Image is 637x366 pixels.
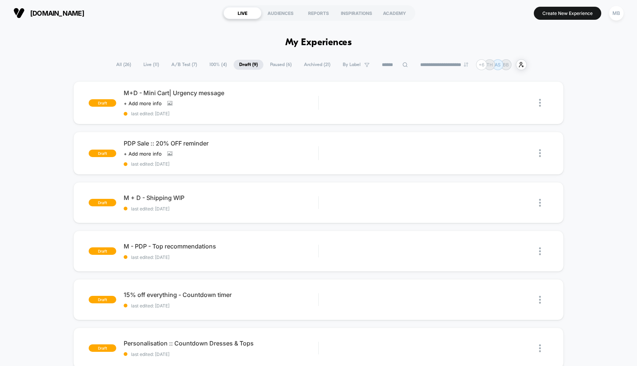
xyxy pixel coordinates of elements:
[124,151,162,157] span: + Add more info
[495,62,501,68] p: AS
[124,243,318,250] span: M - PDP - Top recommendations
[124,351,318,357] span: last edited: [DATE]
[487,62,493,68] p: TH
[30,9,84,17] span: [DOMAIN_NAME]
[607,6,626,21] button: MB
[124,89,318,97] span: M+D - Mini Cart| Urgency message
[298,60,336,70] span: Archived ( 21 )
[124,340,318,347] span: Personalisation :: Countdown Dresses & Tops
[534,7,601,20] button: Create New Experience
[124,140,318,147] span: PDP Sale :: 20% OFF reminder
[124,194,318,201] span: M + D - Shipping WIP
[539,296,541,304] img: close
[124,291,318,298] span: 15% off everything - Countdown timer
[609,6,624,21] div: MB
[285,37,352,48] h1: My Experiences
[124,111,318,116] span: last edited: [DATE]
[337,7,375,19] div: INSPIRATIONS
[124,206,318,212] span: last edited: [DATE]
[539,99,541,107] img: close
[166,60,203,70] span: A/B Test ( 7 )
[204,60,232,70] span: 100% ( 4 )
[234,60,263,70] span: Draft ( 9 )
[539,247,541,255] img: close
[539,344,541,352] img: close
[89,296,116,303] span: draft
[124,303,318,309] span: last edited: [DATE]
[343,62,361,68] span: By Label
[503,62,509,68] p: BB
[124,254,318,260] span: last edited: [DATE]
[375,7,413,19] div: ACADEMY
[224,7,262,19] div: LIVE
[262,7,300,19] div: AUDIENCES
[89,150,116,157] span: draft
[124,100,162,106] span: + Add more info
[89,99,116,107] span: draft
[539,199,541,207] img: close
[11,7,86,19] button: [DOMAIN_NAME]
[464,62,468,67] img: end
[264,60,297,70] span: Paused ( 6 )
[124,161,318,167] span: last edited: [DATE]
[89,344,116,352] span: draft
[13,7,25,19] img: Visually logo
[138,60,165,70] span: Live ( 11 )
[476,59,487,70] div: + 6
[539,149,541,157] img: close
[89,247,116,255] span: draft
[300,7,337,19] div: REPORTS
[89,199,116,206] span: draft
[111,60,137,70] span: All ( 26 )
